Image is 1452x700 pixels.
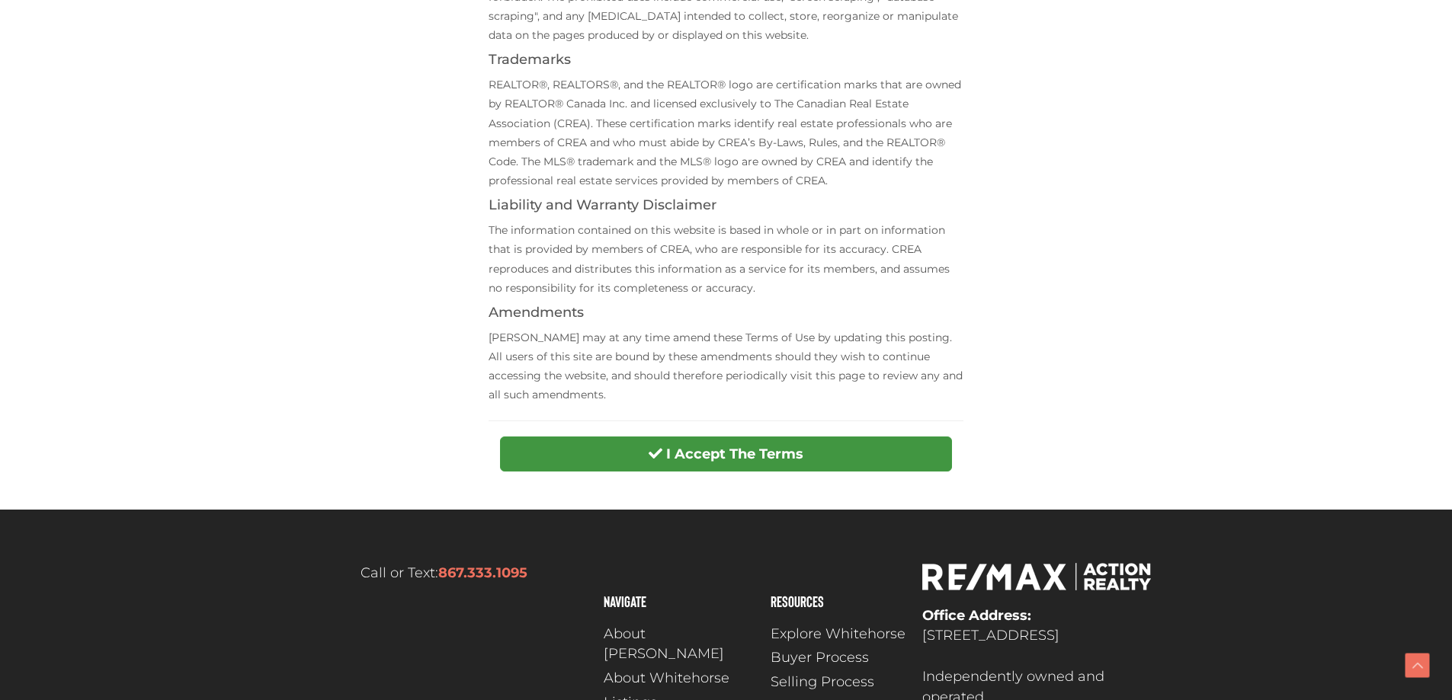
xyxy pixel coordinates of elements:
p: Call or Text: [300,563,589,583]
span: Buyer Process [771,647,869,668]
a: About [PERSON_NAME] [604,624,755,665]
h4: Navigate [604,593,755,609]
h4: Trademarks [489,53,963,68]
span: About Whitehorse [604,668,729,689]
span: Selling Process [771,672,874,692]
button: I Accept The Terms [500,436,952,471]
a: Selling Process [771,672,907,692]
a: Explore Whitehorse [771,624,907,644]
span: Explore Whitehorse [771,624,905,644]
p: REALTOR®, REALTORS®, and the REALTOR® logo are certification marks that are owned by REALTOR® Can... [489,75,963,190]
h4: Resources [771,593,907,609]
strong: I Accept The Terms [666,446,803,462]
a: Buyer Process [771,647,907,668]
p: [PERSON_NAME] may at any time amend these Terms of Use by updating this posting. All users of thi... [489,328,963,405]
h4: Amendments [489,305,963,321]
p: The information contained on this website is based in whole or in part on information that is pro... [489,221,963,298]
a: 867.333.1095 [438,564,527,581]
a: About Whitehorse [604,668,755,689]
h4: Liability and Warranty Disclaimer [489,198,963,213]
strong: Office Address: [922,607,1031,624]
